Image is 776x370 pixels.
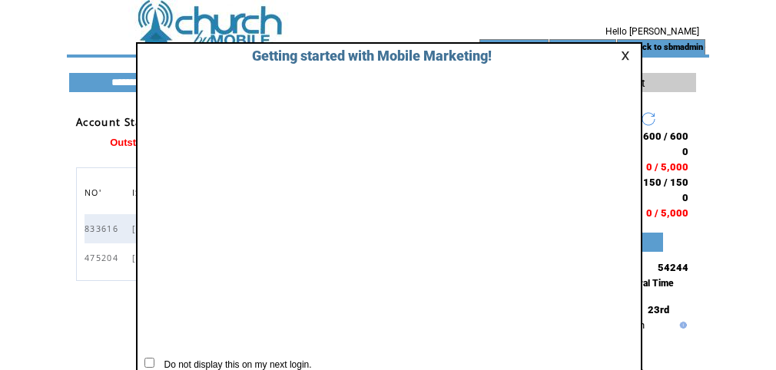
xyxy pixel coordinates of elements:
[132,187,171,197] a: ISSUED
[85,183,105,206] span: NO'
[676,322,687,329] img: help.gif
[682,192,688,203] span: 0
[646,207,688,219] span: 0 / 5,000
[132,253,167,263] span: [DATE]
[643,130,688,142] span: 600 / 600
[85,223,122,234] span: 833616
[85,253,122,263] span: 475204
[648,304,669,315] span: 23rd
[157,359,312,370] span: Do not display this on my next login.
[646,161,688,173] span: 0 / 5,000
[496,41,508,54] img: account_icon.gif
[76,115,187,129] span: Account Statements
[682,146,688,157] span: 0
[605,26,699,37] span: Hello [PERSON_NAME]
[110,137,497,148] span: Outstanding balance, to prevent service interruptions please clear your bill below
[556,41,568,54] img: contact_us_icon.gif
[619,278,674,289] span: Central Time
[132,183,171,206] span: ISSUED
[619,41,631,54] img: backArrow.gif
[658,262,688,273] span: 54244
[237,48,492,64] span: Getting started with Mobile Marketing!
[643,177,688,188] span: 150 / 150
[632,42,703,52] a: Back to sbmadmin
[132,223,167,234] span: [DATE]
[85,187,105,197] a: NO'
